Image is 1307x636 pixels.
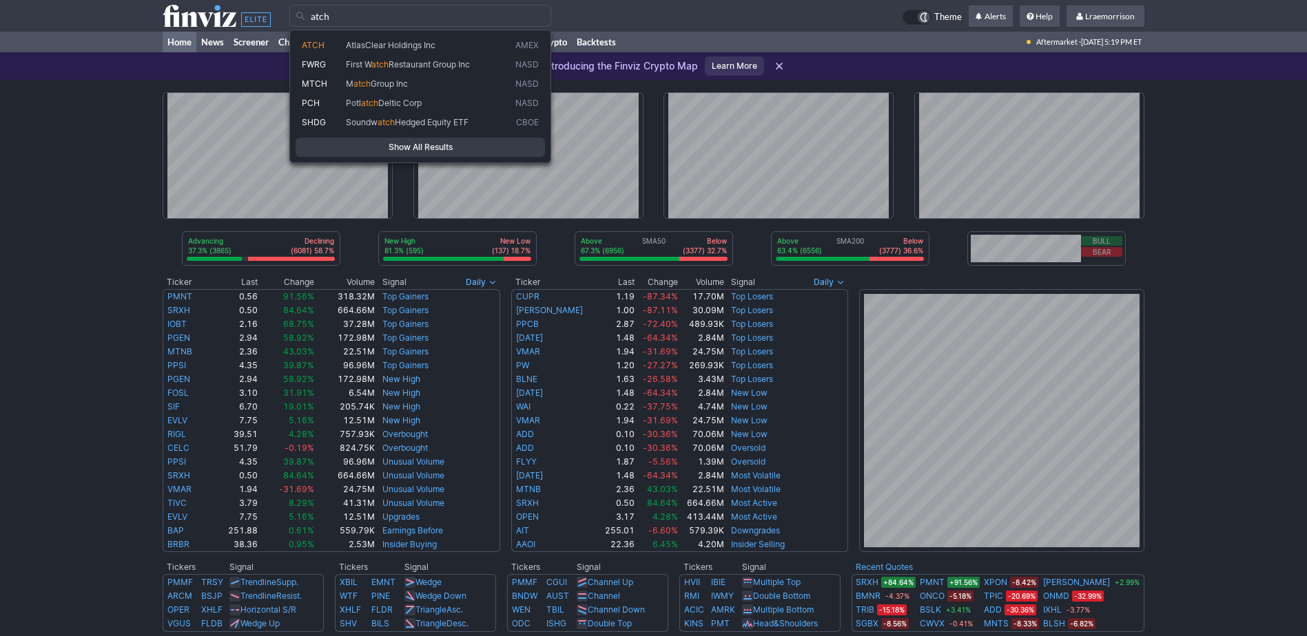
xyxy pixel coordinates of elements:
a: Multiple Top [753,577,801,587]
td: 1.19 [598,289,635,304]
a: XPON [984,575,1007,589]
a: ADD [516,443,534,453]
th: Volume [315,275,375,289]
a: FLDB [201,618,223,628]
a: BILS [371,618,389,628]
th: Change [635,275,679,289]
a: Top Gainers [382,319,429,329]
span: 58.92% [283,332,314,343]
a: EVLV [167,415,187,425]
span: -64.34% [643,332,678,343]
a: FOSL [167,388,189,398]
span: Trendline [240,577,276,587]
span: 4.28% [289,429,314,439]
span: Lraemorrison [1085,11,1135,21]
a: XBIL [340,577,358,587]
a: Horizontal S/R [240,604,296,615]
td: 3.10 [210,386,258,400]
span: First W [346,59,371,70]
th: Ticker [511,275,598,289]
td: 4.74M [679,400,725,414]
span: -30.36% [643,443,678,453]
span: 39.87% [283,360,314,370]
a: BNDW [512,591,537,601]
span: MTCH [302,78,327,89]
a: New High [382,415,420,425]
a: Help [1020,6,1060,28]
p: 37.3% (3865) [188,246,231,255]
span: 43.03% [283,346,314,357]
a: Downgrades [731,525,780,536]
a: PMNT [920,575,945,589]
a: Top Losers [731,374,773,384]
span: CBOE [516,117,539,129]
td: 51.79 [210,441,258,455]
a: PGEN [167,332,190,343]
a: PMT [711,618,730,628]
td: 269.93K [679,359,725,372]
td: 489.93K [679,317,725,331]
a: Oversold [731,456,765,467]
button: Bear [1081,247,1122,257]
td: 172.98M [315,331,375,345]
a: Top Losers [731,291,773,301]
th: Last [598,275,635,289]
a: Show All Results [296,138,545,157]
a: FLDR [371,604,393,615]
a: SIF [167,401,180,412]
span: 31.91% [283,388,314,398]
p: 81.3% (595) [384,246,424,255]
div: Search [289,30,551,163]
p: (137) 18.7% [492,246,531,255]
a: [DATE] [516,470,543,480]
a: Top Losers [731,360,773,370]
td: 2.16 [210,317,258,331]
a: TPIC [984,589,1003,603]
td: 70.06M [679,427,725,441]
a: VGUS [167,618,191,628]
td: 6.70 [210,400,258,414]
a: Alerts [969,6,1013,28]
p: Below [683,236,727,246]
div: SMA50 [579,236,728,257]
a: Top Losers [731,319,773,329]
span: -26.58% [643,374,678,384]
a: BSJP [201,591,223,601]
a: News [196,32,229,52]
a: Top Gainers [382,346,429,357]
td: 96.96M [315,359,375,372]
td: 318.32M [315,289,375,304]
a: CGUI [546,577,567,587]
p: Above [581,236,624,246]
a: VMAR [516,346,540,357]
a: New High [382,388,420,398]
a: WEN [512,604,531,615]
span: Theme [934,10,962,25]
a: New Low [731,415,768,425]
span: Group Inc [371,78,408,89]
span: AtlasClear Holdings Inc [346,40,435,50]
a: New Low [731,388,768,398]
span: Restaurant Group Inc [389,59,470,70]
a: VMAR [516,415,540,425]
td: 2.84M [679,386,725,400]
span: 19.01% [283,401,314,412]
a: ADD [516,429,534,439]
td: 1.48 [598,331,635,345]
a: TBIL [546,604,564,615]
td: 3.43M [679,372,725,386]
a: PPSI [167,360,186,370]
a: SRXH [167,305,190,315]
a: WTF [340,591,358,601]
a: [DATE] [516,388,543,398]
a: WAI [516,401,531,412]
td: 70.06M [679,441,725,455]
a: Double Bottom [753,591,810,601]
span: Hedged Equity ETF [395,117,469,127]
a: TriangleAsc. [415,604,463,615]
a: Most Volatile [731,484,781,494]
a: Double Top [588,618,632,628]
a: Overbought [382,429,428,439]
td: 1.39M [679,455,725,469]
a: New High [382,374,420,384]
